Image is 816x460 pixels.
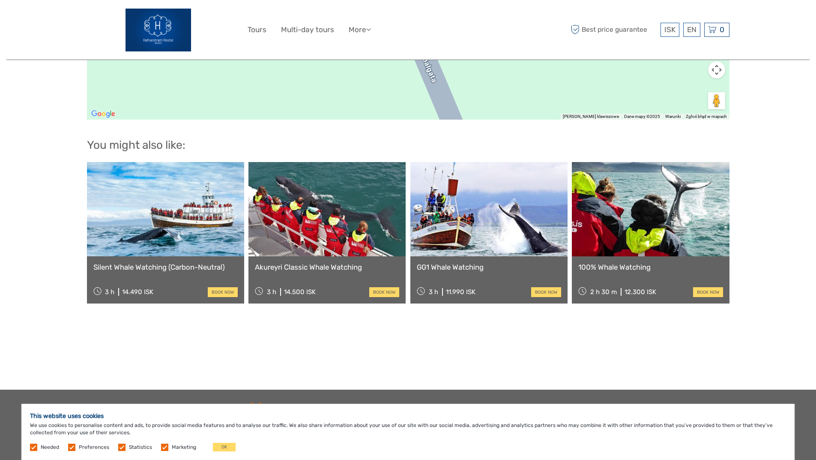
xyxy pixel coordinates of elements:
[208,287,238,297] a: book now
[708,61,725,78] button: Sterowanie kamerą na mapie
[12,15,97,22] p: We're away right now. Please check back later!
[21,404,795,460] div: We use cookies to personalise content and ads, to provide social media features and to analyse ou...
[281,24,334,36] a: Multi-day tours
[578,263,723,271] a: 100% Whale Watching
[590,288,617,296] span: 2 h 30 m
[129,444,152,451] label: Statistics
[693,287,723,297] a: book now
[105,288,114,296] span: 3 h
[417,263,561,271] a: GG1 Whale Watching
[284,288,316,296] div: 14.500 ISK
[30,412,786,420] h5: This website uses cookies
[686,114,727,119] a: Zgłoś błąd w mapach
[89,108,117,120] img: Google
[93,263,238,271] a: Silent Whale Watching (Carbon-Neutral)
[446,288,475,296] div: 11.990 ISK
[89,108,117,120] a: Pokaż ten obszar w Mapach Google (otwiera się w nowym oknie)
[122,288,153,296] div: 14.490 ISK
[87,138,729,152] h2: You might also like:
[248,403,325,420] img: td-logo-white.png
[718,25,726,34] span: 0
[126,9,191,51] img: 896-e505d5f7-8100-4fa9-a811-edf3ac4bb06c_logo_big.jpg
[429,288,438,296] span: 3 h
[99,13,109,24] button: Open LiveChat chat widget
[624,114,660,119] span: Dane mapy ©2025
[531,287,561,297] a: book now
[369,287,399,297] a: book now
[563,114,619,120] button: Skróty klawiszowe
[349,24,371,36] a: More
[255,263,399,271] a: Akureyri Classic Whale Watching
[708,92,725,109] button: Przeciągnij Pegmana na mapę, by otworzyć widok Street View
[267,288,276,296] span: 3 h
[41,444,59,451] label: Needed
[664,25,676,34] span: ISK
[213,443,236,451] button: OK
[172,444,196,451] label: Marketing
[625,288,656,296] div: 12.300 ISK
[79,444,109,451] label: Preferences
[569,23,658,37] span: Best price guarantee
[665,114,681,119] a: Warunki (otwiera się w nowej karcie)
[248,24,266,36] a: Tours
[683,23,700,37] div: EN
